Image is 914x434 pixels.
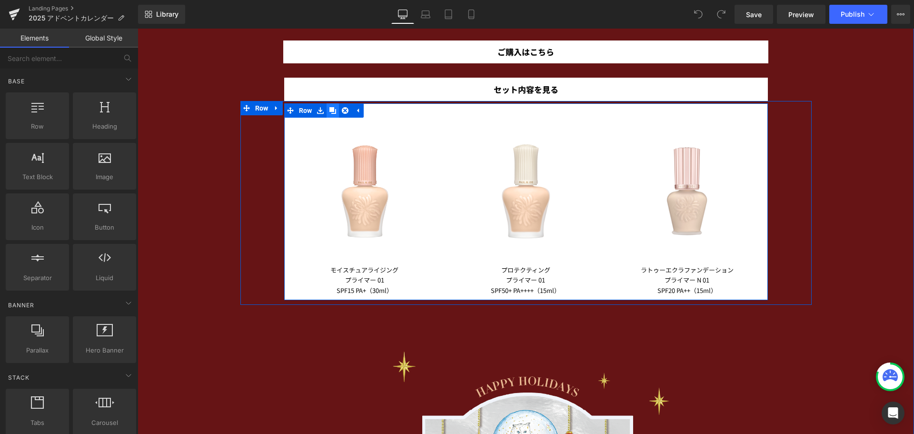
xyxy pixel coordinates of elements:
p: プライマー 01 [154,246,301,256]
span: Preview [788,10,814,20]
span: Carousel [76,418,133,428]
a: セット内容を見る [147,49,630,72]
a: Expand / Collapse [133,72,145,87]
span: 2025 アドベントカレンダー [29,14,114,22]
a: Desktop [391,5,414,24]
span: Hero Banner [76,345,133,355]
p: SPF15 PA+（30ml） [154,257,301,267]
a: Clone Row [189,75,201,89]
button: More [891,5,910,24]
span: Liquid [76,273,133,283]
span: Tabs [9,418,66,428]
a: ご購入はこちら [146,12,631,35]
a: New Library [138,5,185,24]
span: プライマー N 01 [527,247,572,256]
span: Heading [76,121,133,131]
a: Remove Row [201,75,214,89]
span: Banner [7,301,35,310]
span: SPF50+ PA++++（15ml） [353,257,423,266]
span: Row [115,72,133,87]
a: Save row [177,75,189,89]
span: Parallax [9,345,66,355]
div: Open Intercom Messenger [882,402,904,424]
span: Button [76,222,133,232]
a: Tablet [437,5,460,24]
span: Stack [7,373,30,382]
span: Image [76,172,133,182]
span: Library [156,10,179,19]
button: Publish [829,5,887,24]
span: Text Block [9,172,66,182]
span: Icon [9,222,66,232]
span: プライマー 01 [368,247,407,256]
span: Row [9,121,66,131]
a: Laptop [414,5,437,24]
span: Publish [841,10,864,18]
span: プロテクティング [364,237,413,246]
span: Row [159,75,177,89]
span: Separator [9,273,66,283]
a: Expand / Collapse [214,75,226,89]
a: Global Style [69,29,138,48]
span: ファンデーション [546,237,596,246]
a: Landing Pages [29,5,138,12]
button: Undo [689,5,708,24]
span: SPF20 PA++（15ml） [520,257,579,266]
p: モイスチュアライジング [154,236,301,246]
p: ラトゥーエクラ [476,236,623,246]
button: Redo [712,5,731,24]
a: Preview [777,5,825,24]
span: ご購入はこちら [360,17,417,30]
a: Mobile [460,5,483,24]
span: Base [7,77,26,86]
span: セット内容を見る [356,54,421,68]
span: Save [746,10,762,20]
